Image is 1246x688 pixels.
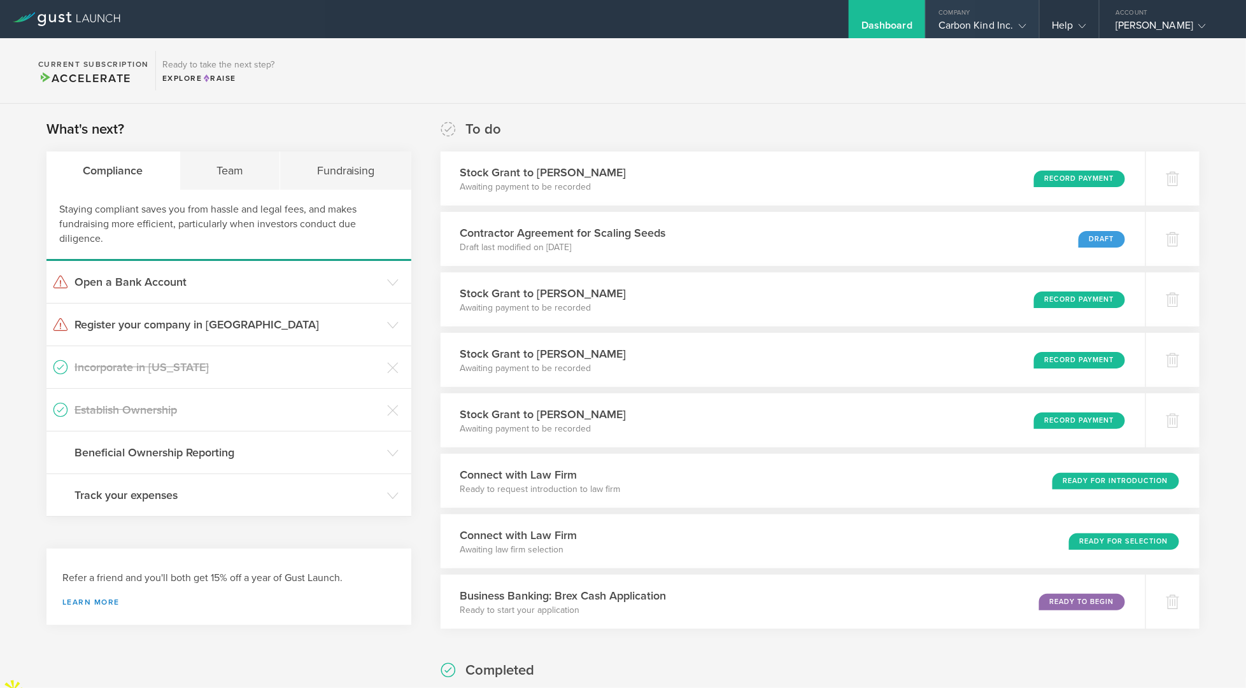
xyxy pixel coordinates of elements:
span: Raise [202,74,236,83]
div: Ready to Begin [1039,594,1125,610]
h3: Incorporate in [US_STATE] [74,359,381,376]
div: Record Payment [1034,352,1125,369]
h3: Connect with Law Firm [460,527,577,544]
div: Stock Grant to [PERSON_NAME]Awaiting payment to be recordedRecord Payment [441,333,1145,387]
div: Fundraising [280,151,411,190]
div: Carbon Kind Inc. [938,19,1026,38]
h2: Current Subscription [38,60,149,68]
h3: Register your company in [GEOGRAPHIC_DATA] [74,316,381,333]
h3: Open a Bank Account [74,274,381,290]
h2: Completed [465,661,534,680]
div: Ready for Introduction [1052,473,1179,489]
div: Connect with Law FirmAwaiting law firm selectionReady for Selection [441,514,1200,568]
div: Record Payment [1034,412,1125,429]
div: Stock Grant to [PERSON_NAME]Awaiting payment to be recordedRecord Payment [441,272,1145,326]
p: Awaiting payment to be recorded [460,423,626,435]
div: Record Payment [1034,291,1125,308]
h3: Establish Ownership [74,402,381,418]
h3: Stock Grant to [PERSON_NAME] [460,164,626,181]
span: Accelerate [38,71,131,85]
div: Connect with Law FirmReady to request introduction to law firmReady for Introduction [441,454,1200,508]
h3: Beneficial Ownership Reporting [74,444,381,461]
p: Awaiting law firm selection [460,544,577,556]
h3: Stock Grant to [PERSON_NAME] [460,285,626,302]
h3: Stock Grant to [PERSON_NAME] [460,406,626,423]
div: [PERSON_NAME] [1115,19,1224,38]
div: Ready for Selection [1069,533,1179,550]
p: Ready to start your application [460,604,666,617]
div: Team [180,151,281,190]
div: Help [1052,19,1086,38]
div: Dashboard [861,19,912,38]
div: Record Payment [1034,171,1125,187]
p: Draft last modified on [DATE] [460,241,665,254]
h2: To do [465,120,501,139]
p: Ready to request introduction to law firm [460,483,620,496]
div: Stock Grant to [PERSON_NAME]Awaiting payment to be recordedRecord Payment [441,151,1145,206]
h2: What's next? [46,120,124,139]
div: Ready to take the next step?ExploreRaise [155,51,281,90]
div: Compliance [46,151,180,190]
div: Draft [1079,231,1125,248]
div: Contractor Agreement for Scaling SeedsDraft last modified on [DATE]Draft [441,212,1145,266]
h3: Refer a friend and you'll both get 15% off a year of Gust Launch. [62,571,395,586]
div: Staying compliant saves you from hassle and legal fees, and makes fundraising more efficient, par... [46,190,411,261]
h3: Connect with Law Firm [460,467,620,483]
h3: Business Banking: Brex Cash Application [460,587,666,604]
h3: Ready to take the next step? [162,60,274,69]
a: Learn more [62,598,395,606]
p: Awaiting payment to be recorded [460,181,626,193]
h3: Contractor Agreement for Scaling Seeds [460,225,665,241]
h3: Stock Grant to [PERSON_NAME] [460,346,626,362]
div: Business Banking: Brex Cash ApplicationReady to start your applicationReady to Begin [441,575,1145,629]
p: Awaiting payment to be recorded [460,302,626,314]
h3: Track your expenses [74,487,381,503]
p: Awaiting payment to be recorded [460,362,626,375]
div: Explore [162,73,274,84]
div: Stock Grant to [PERSON_NAME]Awaiting payment to be recordedRecord Payment [441,393,1145,447]
iframe: Chat Widget [1182,627,1246,688]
